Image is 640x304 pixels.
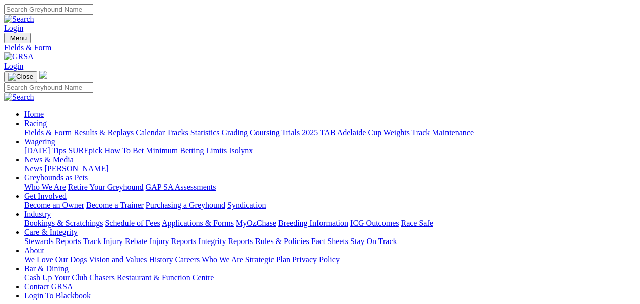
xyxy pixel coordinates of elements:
a: Fact Sheets [311,237,348,246]
div: Racing [24,128,636,137]
a: Retire Your Greyhound [68,183,144,191]
div: Wagering [24,146,636,155]
a: Trials [281,128,300,137]
a: Who We Are [24,183,66,191]
a: Results & Replays [74,128,134,137]
a: SUREpick [68,146,102,155]
a: Bar & Dining [24,264,69,273]
a: Who We Are [202,255,243,264]
a: Weights [383,128,410,137]
a: Cash Up Your Club [24,273,87,282]
a: 2025 TAB Adelaide Cup [302,128,381,137]
input: Search [4,4,93,15]
div: Industry [24,219,636,228]
a: Track Maintenance [412,128,474,137]
a: Home [24,110,44,118]
div: Bar & Dining [24,273,636,282]
a: Bookings & Scratchings [24,219,103,227]
div: Care & Integrity [24,237,636,246]
a: Greyhounds as Pets [24,173,88,182]
a: Grading [222,128,248,137]
a: Integrity Reports [198,237,253,246]
a: History [149,255,173,264]
a: Purchasing a Greyhound [146,201,225,209]
a: MyOzChase [236,219,276,227]
div: About [24,255,636,264]
a: We Love Our Dogs [24,255,87,264]
a: Vision and Values [89,255,147,264]
a: Isolynx [229,146,253,155]
a: Login [4,24,23,32]
a: Industry [24,210,51,218]
a: Schedule of Fees [105,219,160,227]
a: Coursing [250,128,280,137]
a: Careers [175,255,200,264]
a: About [24,246,44,255]
a: Strategic Plan [245,255,290,264]
span: Menu [10,34,27,42]
a: Login [4,62,23,70]
a: Fields & Form [24,128,72,137]
div: Get Involved [24,201,636,210]
a: Injury Reports [149,237,196,246]
a: Applications & Forms [162,219,234,227]
a: Syndication [227,201,266,209]
a: ICG Outcomes [350,219,399,227]
a: GAP SA Assessments [146,183,216,191]
a: Minimum Betting Limits [146,146,227,155]
div: Greyhounds as Pets [24,183,636,192]
img: logo-grsa-white.png [39,71,47,79]
a: Race Safe [401,219,433,227]
img: Search [4,93,34,102]
div: News & Media [24,164,636,173]
a: Statistics [190,128,220,137]
a: Stewards Reports [24,237,81,246]
a: Racing [24,119,47,128]
a: News & Media [24,155,74,164]
a: Rules & Policies [255,237,309,246]
img: GRSA [4,52,34,62]
a: Stay On Track [350,237,397,246]
button: Toggle navigation [4,71,37,82]
a: Wagering [24,137,55,146]
a: [DATE] Tips [24,146,66,155]
a: Fields & Form [4,43,636,52]
a: How To Bet [105,146,144,155]
a: Become an Owner [24,201,84,209]
img: Close [8,73,33,81]
a: [PERSON_NAME] [44,164,108,173]
a: Privacy Policy [292,255,340,264]
a: Calendar [136,128,165,137]
img: Search [4,15,34,24]
a: Breeding Information [278,219,348,227]
a: News [24,164,42,173]
a: Track Injury Rebate [83,237,147,246]
input: Search [4,82,93,93]
a: Tracks [167,128,188,137]
a: Contact GRSA [24,282,73,291]
a: Care & Integrity [24,228,78,236]
a: Get Involved [24,192,67,200]
a: Login To Blackbook [24,291,91,300]
a: Chasers Restaurant & Function Centre [89,273,214,282]
a: Become a Trainer [86,201,144,209]
button: Toggle navigation [4,33,31,43]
